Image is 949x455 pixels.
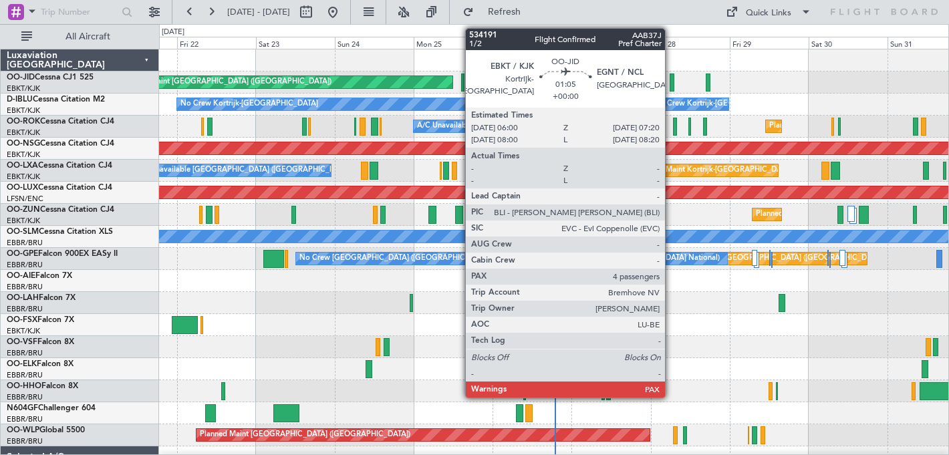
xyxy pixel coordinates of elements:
[7,238,43,248] a: EBBR/BRU
[7,206,114,214] a: OO-ZUNCessna Citation CJ4
[7,294,76,302] a: OO-LAHFalcon 7X
[414,37,493,49] div: Mon 25
[7,73,94,82] a: OO-JIDCessna CJ1 525
[7,436,43,446] a: EBBR/BRU
[571,37,650,49] div: Wed 27
[7,272,72,280] a: OO-AIEFalcon 7X
[7,250,38,258] span: OO-GPE
[7,140,40,148] span: OO-NSG
[496,249,720,269] div: No Crew [GEOGRAPHIC_DATA] ([GEOGRAPHIC_DATA] National)
[7,150,40,160] a: EBKT/KJK
[135,160,384,180] div: A/C Unavailable [GEOGRAPHIC_DATA] ([GEOGRAPHIC_DATA] National)
[7,128,40,138] a: EBKT/KJK
[121,72,331,92] div: Planned Maint [GEOGRAPHIC_DATA] ([GEOGRAPHIC_DATA])
[7,294,39,302] span: OO-LAH
[7,338,74,346] a: OO-VSFFalcon 8X
[7,316,74,324] a: OO-FSXFalcon 7X
[162,27,184,38] div: [DATE]
[180,94,318,114] div: No Crew Kortrijk-[GEOGRAPHIC_DATA]
[477,7,533,17] span: Refresh
[7,304,43,314] a: EBBR/BRU
[456,1,537,23] button: Refresh
[7,96,33,104] span: D-IBLU
[654,94,792,114] div: No Crew Kortrijk-[GEOGRAPHIC_DATA]
[7,360,37,368] span: OO-ELK
[756,204,912,224] div: Planned Maint Kortrijk-[GEOGRAPHIC_DATA]
[7,73,35,82] span: OO-JID
[7,360,74,368] a: OO-ELKFalcon 8X
[7,338,37,346] span: OO-VSF
[7,96,105,104] a: D-IBLUCessna Citation M2
[200,425,410,445] div: Planned Maint [GEOGRAPHIC_DATA] ([GEOGRAPHIC_DATA])
[256,37,335,49] div: Sat 23
[7,194,43,204] a: LFSN/ENC
[7,316,37,324] span: OO-FSX
[7,162,38,170] span: OO-LXA
[7,426,85,434] a: OO-WLPGlobal 5500
[7,206,40,214] span: OO-ZUN
[7,118,40,126] span: OO-ROK
[7,282,43,292] a: EBBR/BRU
[651,37,730,49] div: Thu 28
[809,37,888,49] div: Sat 30
[7,404,96,412] a: N604GFChallenger 604
[7,326,40,336] a: EBKT/KJK
[299,249,523,269] div: No Crew [GEOGRAPHIC_DATA] ([GEOGRAPHIC_DATA] National)
[7,250,118,258] a: OO-GPEFalcon 900EX EASy II
[7,392,43,402] a: EBBR/BRU
[7,106,40,116] a: EBKT/KJK
[7,172,40,182] a: EBKT/KJK
[7,228,113,236] a: OO-SLMCessna Citation XLS
[719,1,818,23] button: Quick Links
[7,118,114,126] a: OO-ROKCessna Citation CJ4
[730,37,809,49] div: Fri 29
[769,116,925,136] div: Planned Maint Kortrijk-[GEOGRAPHIC_DATA]
[477,72,622,92] div: AOG Maint Kortrijk-[GEOGRAPHIC_DATA]
[7,426,39,434] span: OO-WLP
[7,162,112,170] a: OO-LXACessna Citation CJ4
[7,370,43,380] a: EBBR/BRU
[7,382,41,390] span: OO-HHO
[7,216,40,226] a: EBKT/KJK
[7,260,43,270] a: EBBR/BRU
[7,414,43,424] a: EBBR/BRU
[7,184,38,192] span: OO-LUX
[35,32,141,41] span: All Aircraft
[177,37,256,49] div: Fri 22
[335,37,414,49] div: Sun 24
[7,84,40,94] a: EBKT/KJK
[674,249,916,269] div: Planned Maint [GEOGRAPHIC_DATA] ([GEOGRAPHIC_DATA] National)
[41,2,118,22] input: Trip Number
[636,160,792,180] div: Planned Maint Kortrijk-[GEOGRAPHIC_DATA]
[7,184,112,192] a: OO-LUXCessna Citation CJ4
[227,6,290,18] span: [DATE] - [DATE]
[15,26,145,47] button: All Aircraft
[7,404,38,412] span: N604GF
[7,382,78,390] a: OO-HHOFalcon 8X
[417,116,472,136] div: A/C Unavailable
[7,272,35,280] span: OO-AIE
[7,348,43,358] a: EBBR/BRU
[7,140,114,148] a: OO-NSGCessna Citation CJ4
[7,228,39,236] span: OO-SLM
[493,37,571,49] div: Tue 26
[746,7,791,20] div: Quick Links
